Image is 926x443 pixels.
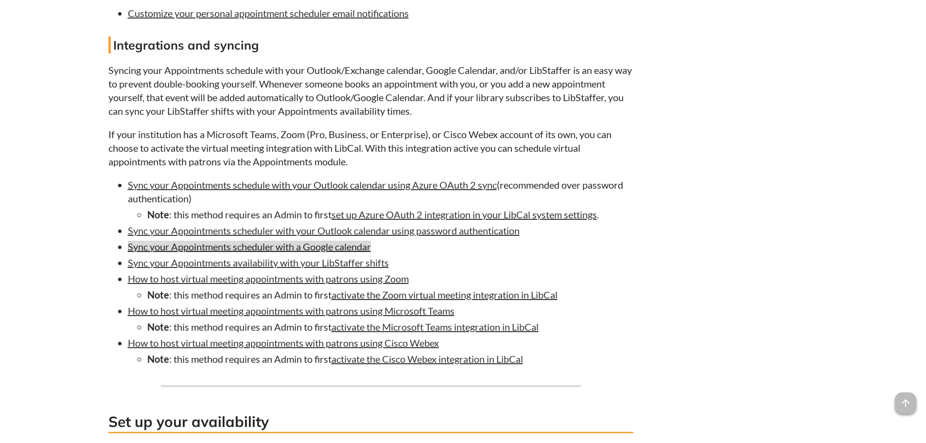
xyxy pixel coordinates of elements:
a: activate the Cisco Webex integration in LibCal [332,353,523,365]
a: Sync your Appointments availability with your LibStaffer shifts [128,257,389,268]
a: activate the Zoom virtual meeting integration in LibCal [332,289,558,301]
span: arrow_upward [895,392,916,414]
strong: Note [147,209,169,220]
h3: Set up your availability [108,411,633,433]
a: Sync your Appointments scheduler with your Outlook calendar using password authentication [128,225,520,236]
p: If your institution has a Microsoft Teams, Zoom (Pro, Business, or Enterprise), or Cisco Webex ac... [108,127,633,168]
strong: Note [147,321,169,333]
li: : this method requires an Admin to first [147,288,633,301]
a: How to host virtual meeting appointments with patrons using Zoom [128,273,409,284]
h4: Integrations and syncing [108,36,633,53]
a: Customize your personal appointment scheduler email notifications [128,7,409,19]
a: How to host virtual meeting appointments with patrons using Microsoft Teams [128,305,454,317]
a: How to host virtual meeting appointments with patrons using Cisco Webex [128,337,439,349]
a: activate the Microsoft Teams integration in LibCal [332,321,539,333]
li: (recommended over password authentication) [128,178,633,221]
strong: Note [147,353,169,365]
a: Sync your Appointments scheduler with a Google calendar [128,241,371,252]
li: : this method requires an Admin to first [147,320,633,334]
li: : this method requires an Admin to first [147,352,633,366]
a: set up Azure OAuth 2 integration in your LibCal system settings [332,209,597,220]
p: Syncing your Appointments schedule with your Outlook/Exchange calendar, Google Calendar, and/or L... [108,63,633,118]
a: arrow_upward [895,393,916,405]
strong: Note [147,289,169,301]
a: Sync your Appointments schedule with your Outlook calendar using Azure OAuth 2 sync [128,179,497,191]
li: : this method requires an Admin to first . [147,208,633,221]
